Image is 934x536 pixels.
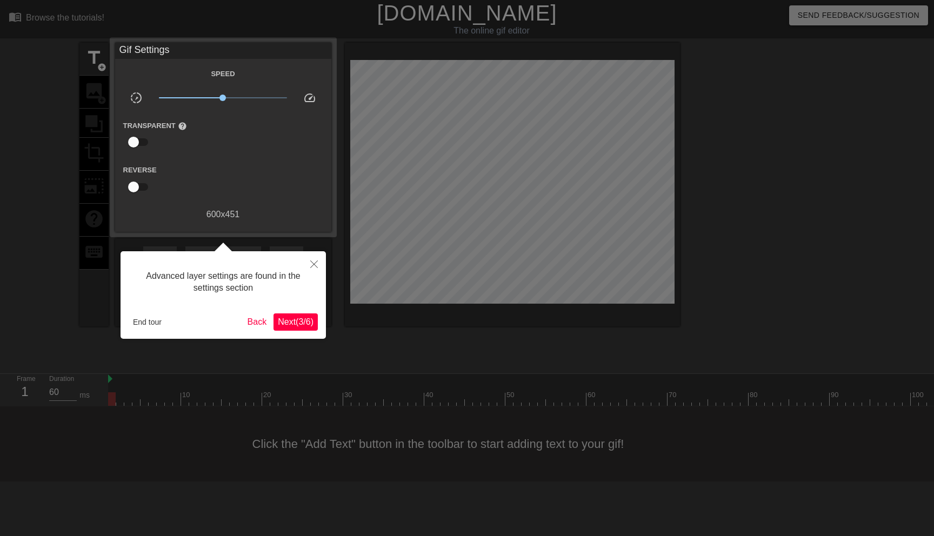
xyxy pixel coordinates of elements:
[243,313,271,331] button: Back
[278,317,313,326] span: Next ( 3 / 6 )
[302,251,326,276] button: Close
[129,314,166,330] button: End tour
[129,259,318,305] div: Advanced layer settings are found in the settings section
[273,313,318,331] button: Next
